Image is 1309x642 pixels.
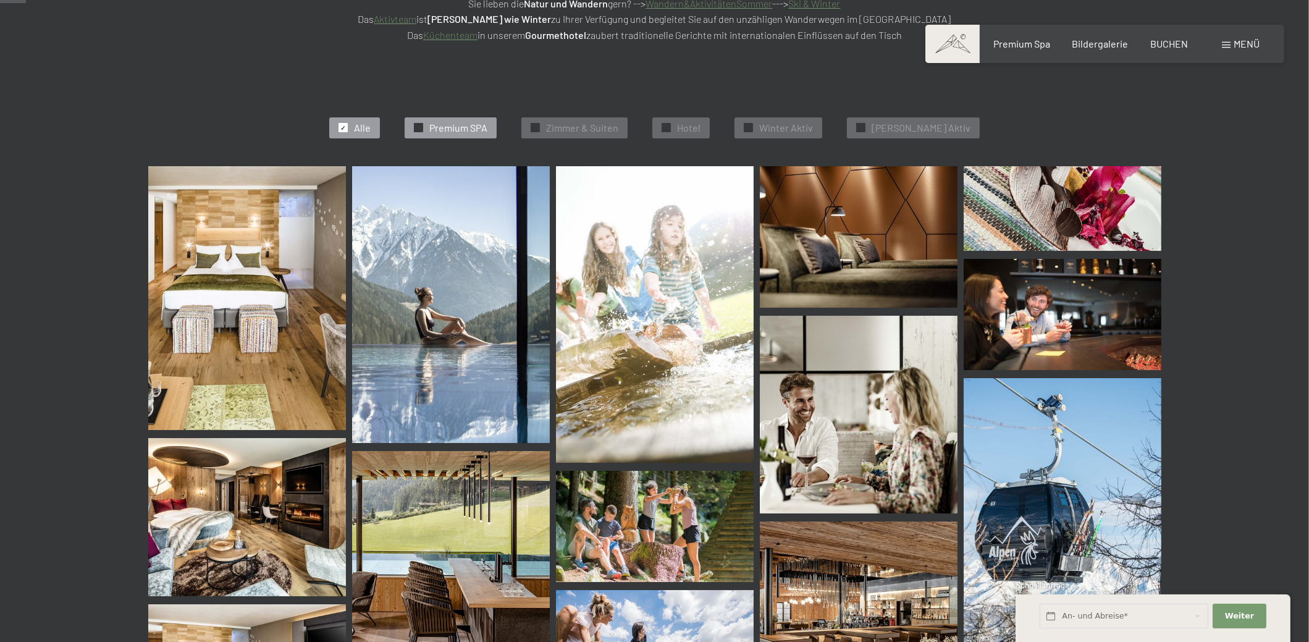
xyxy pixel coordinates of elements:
[148,166,346,430] img: Bildergalerie
[556,166,754,463] img: Bildergalerie
[423,29,478,41] a: Küchenteam
[374,13,417,25] a: Aktivteam
[1225,610,1254,622] span: Weiter
[759,121,813,135] span: Winter Aktiv
[352,166,550,443] img: Bildergalerie
[1234,38,1260,49] span: Menü
[429,121,487,135] span: Premium SPA
[1150,38,1188,49] a: BUCHEN
[664,124,669,132] span: ✓
[341,124,346,132] span: ✓
[533,124,538,132] span: ✓
[1072,38,1129,49] a: Bildergalerie
[148,438,346,596] img: Bildergalerie
[760,316,958,513] img: Bildergalerie
[354,121,371,135] span: Alle
[416,124,421,132] span: ✓
[1016,580,1069,590] span: Schnellanfrage
[964,259,1161,370] img: Bildergalerie
[993,38,1050,49] a: Premium Spa
[964,166,1161,251] img: Bildergalerie
[859,124,864,132] span: ✓
[1213,604,1266,629] button: Weiter
[546,121,618,135] span: Zimmer & Suiten
[428,13,552,25] strong: [PERSON_NAME] wie Winter
[525,29,586,41] strong: Gourmethotel
[760,166,958,308] img: Bildergalerie
[872,121,970,135] span: [PERSON_NAME] Aktiv
[556,471,754,582] img: Bildergalerie
[746,124,751,132] span: ✓
[677,121,701,135] span: Hotel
